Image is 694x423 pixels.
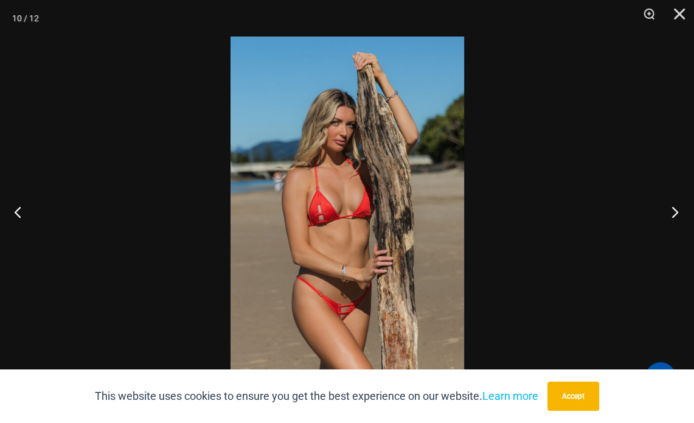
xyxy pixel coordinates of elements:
div: 10 / 12 [12,9,39,27]
button: Next [648,181,694,242]
img: Link Tangello 3070 Tri Top 2031 Cheeky 04 [231,37,464,386]
p: This website uses cookies to ensure you get the best experience on our website. [95,387,538,405]
button: Accept [547,382,599,411]
a: Learn more [482,390,538,402]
